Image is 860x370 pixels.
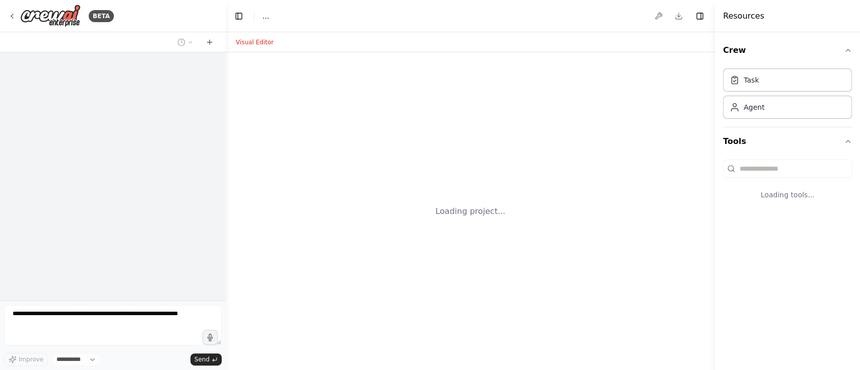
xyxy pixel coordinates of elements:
[262,11,269,21] nav: breadcrumb
[723,156,852,216] div: Tools
[232,9,246,23] button: Hide left sidebar
[693,9,707,23] button: Hide right sidebar
[203,330,218,345] button: Click to speak your automation idea
[173,36,197,48] button: Switch to previous chat
[190,353,222,365] button: Send
[744,102,764,112] div: Agent
[435,205,505,217] div: Loading project...
[723,64,852,127] div: Crew
[723,182,852,208] div: Loading tools...
[723,36,852,64] button: Crew
[744,75,759,85] div: Task
[89,10,114,22] div: BETA
[723,10,764,22] h4: Resources
[723,127,852,156] button: Tools
[20,5,81,27] img: Logo
[19,355,43,363] span: Improve
[262,11,269,21] span: ...
[230,36,280,48] button: Visual Editor
[202,36,218,48] button: Start a new chat
[4,353,48,366] button: Improve
[194,355,210,363] span: Send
